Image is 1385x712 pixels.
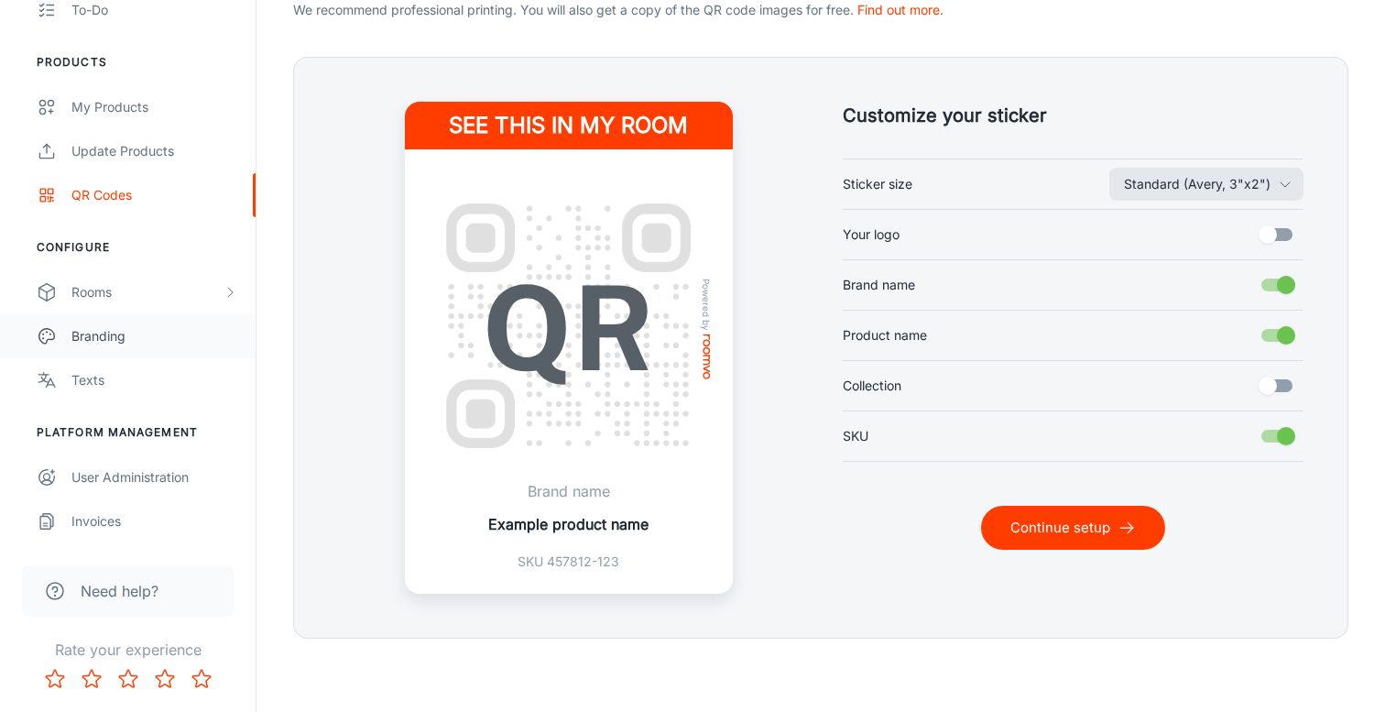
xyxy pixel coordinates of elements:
[981,506,1165,550] button: Continue setup
[843,275,915,295] span: Brand name
[843,426,868,446] span: SKU
[71,185,237,205] div: QR Codes
[488,552,649,572] p: SKU 457812-123
[843,376,901,396] span: Collection
[843,325,927,345] span: Product name
[37,661,73,697] button: Rate 1 star
[71,467,237,487] div: User Administration
[183,661,220,697] button: Rate 5 star
[71,326,237,346] div: Branding
[71,370,237,390] div: Texts
[73,661,110,697] button: Rate 2 star
[703,334,710,379] img: roomvo
[427,184,711,468] img: QR Code Example
[405,102,733,149] h4: See this in my room
[843,102,1303,129] h5: Customize your sticker
[71,97,237,117] div: My Products
[110,661,147,697] button: Rate 3 star
[71,141,237,161] div: Update Products
[15,639,241,661] p: Rate your experience
[81,580,158,602] span: Need help?
[1109,168,1303,201] button: Sticker size
[71,282,223,302] div: Rooms
[71,511,237,531] div: Invoices
[857,2,943,17] a: Find out more.
[843,174,912,194] span: Sticker size
[843,225,900,245] span: Your logo
[697,279,715,331] span: Powered by
[488,480,649,502] p: Brand name
[147,661,183,697] button: Rate 4 star
[488,513,649,535] p: Example product name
